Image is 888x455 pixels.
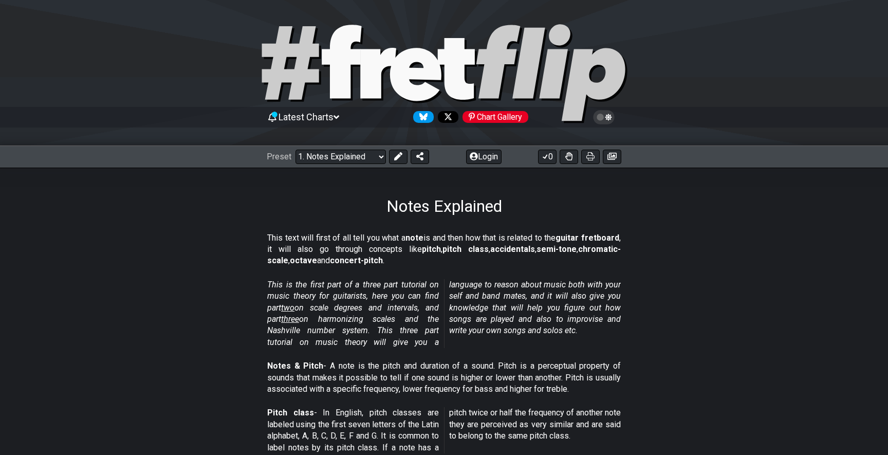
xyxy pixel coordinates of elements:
a: Follow #fretflip at X [434,111,458,123]
strong: semi-tone [536,244,577,254]
button: Toggle Dexterity for all fretkits [560,150,578,164]
strong: Pitch class [267,408,314,417]
p: This text will first of all tell you what a is and then how that is related to the , it will also... [267,232,621,267]
button: Edit Preset [389,150,408,164]
em: This is the first part of a three part tutorial on music theory for guitarists, here you can find... [267,280,621,347]
strong: pitch [422,244,441,254]
a: #fretflip at Pinterest [458,111,528,123]
span: Latest Charts [279,112,334,122]
strong: octave [290,256,317,265]
span: three [281,314,299,324]
select: Preset [295,150,386,164]
strong: pitch class [442,244,489,254]
span: two [281,303,294,313]
p: - In English, pitch classes are labeled using the first seven letters of the Latin alphabet, A, B... [267,407,621,453]
button: Login [466,150,502,164]
a: Follow #fretflip at Bluesky [409,111,434,123]
strong: Notes & Pitch [267,361,323,371]
div: Chart Gallery [462,111,528,123]
button: 0 [538,150,557,164]
button: Create image [603,150,621,164]
strong: accidentals [490,244,535,254]
h1: Notes Explained [386,196,502,216]
strong: concert-pitch [330,256,383,265]
span: Toggle light / dark theme [598,113,610,122]
strong: note [405,233,423,243]
strong: guitar fretboard [556,233,619,243]
p: - A note is the pitch and duration of a sound. Pitch is a perceptual property of sounds that make... [267,360,621,395]
button: Print [581,150,600,164]
span: Preset [267,152,291,161]
button: Share Preset [411,150,429,164]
